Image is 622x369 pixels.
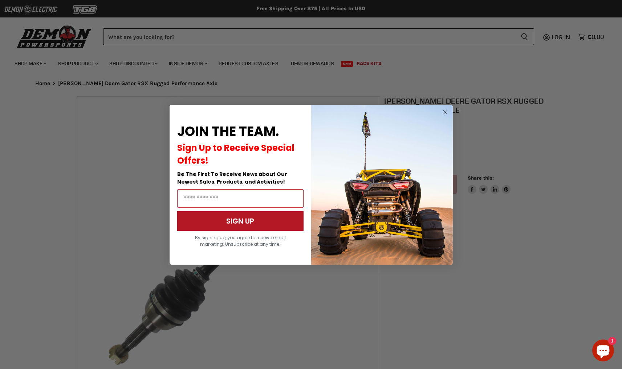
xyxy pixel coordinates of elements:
[590,340,616,363] inbox-online-store-chat: Shopify online store chat
[311,105,453,265] img: a9095488-b6e7-41ba-879d-588abfab540b.jpeg
[195,234,286,247] span: By signing up, you agree to receive email marketing. Unsubscribe at any time.
[177,122,279,141] span: JOIN THE TEAM.
[177,211,304,231] button: SIGN UP
[177,142,294,167] span: Sign Up to Receive Special Offers!
[177,189,304,208] input: Email Address
[441,108,450,117] button: Close dialog
[177,171,287,185] span: Be The First To Receive News about Our Newest Sales, Products, and Activities!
